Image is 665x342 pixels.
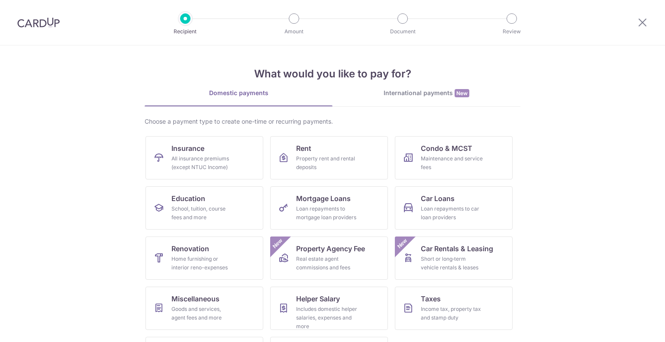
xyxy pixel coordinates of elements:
a: RentProperty rent and rental deposits [270,136,388,179]
div: Home furnishing or interior reno-expenses [171,255,234,272]
div: Domestic payments [145,89,332,97]
a: MiscellaneousGoods and services, agent fees and more [145,287,263,330]
a: TaxesIncome tax, property tax and stamp duty [395,287,513,330]
span: Condo & MCST [421,143,472,153]
span: Rent [296,143,311,153]
div: Loan repayments to mortgage loan providers [296,205,358,222]
a: Mortgage LoansLoan repayments to mortgage loan providers [270,186,388,230]
span: Car Loans [421,193,455,204]
span: Helper Salary [296,294,340,304]
div: Maintenance and service fees [421,154,483,172]
a: Car Rentals & LeasingShort or long‑term vehicle rentals & leasesNew [395,237,513,280]
div: Includes domestic helper salaries, expenses and more [296,305,358,331]
h4: What would you like to pay for? [145,66,520,82]
p: Amount [262,27,326,36]
span: Miscellaneous [171,294,220,304]
p: Recipient [153,27,217,36]
a: InsuranceAll insurance premiums (except NTUC Income) [145,136,263,179]
span: Car Rentals & Leasing [421,243,493,254]
div: Goods and services, agent fees and more [171,305,234,322]
div: School, tuition, course fees and more [171,205,234,222]
iframe: Opens a widget where you can find more information [610,316,656,338]
a: Condo & MCSTMaintenance and service fees [395,136,513,179]
div: All insurance premiums (except NTUC Income) [171,154,234,172]
a: Car LoansLoan repayments to car loan providers [395,186,513,230]
span: Property Agency Fee [296,243,365,254]
img: CardUp [17,17,60,28]
span: Insurance [171,143,204,153]
span: Education [171,193,205,204]
span: Mortgage Loans [296,193,351,204]
div: International payments [332,89,520,98]
span: New [455,89,469,97]
p: Document [371,27,435,36]
div: Income tax, property tax and stamp duty [421,305,483,322]
span: Renovation [171,243,209,254]
a: EducationSchool, tuition, course fees and more [145,186,263,230]
div: Loan repayments to car loan providers [421,205,483,222]
span: New [395,237,410,251]
a: Property Agency FeeReal estate agent commissions and feesNew [270,237,388,280]
div: Property rent and rental deposits [296,154,358,172]
div: Short or long‑term vehicle rentals & leases [421,255,483,272]
a: RenovationHome furnishing or interior reno-expenses [145,237,263,280]
p: Review [480,27,544,36]
div: Real estate agent commissions and fees [296,255,358,272]
span: New [271,237,285,251]
span: Taxes [421,294,441,304]
div: Choose a payment type to create one-time or recurring payments. [145,117,520,126]
a: Helper SalaryIncludes domestic helper salaries, expenses and more [270,287,388,330]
